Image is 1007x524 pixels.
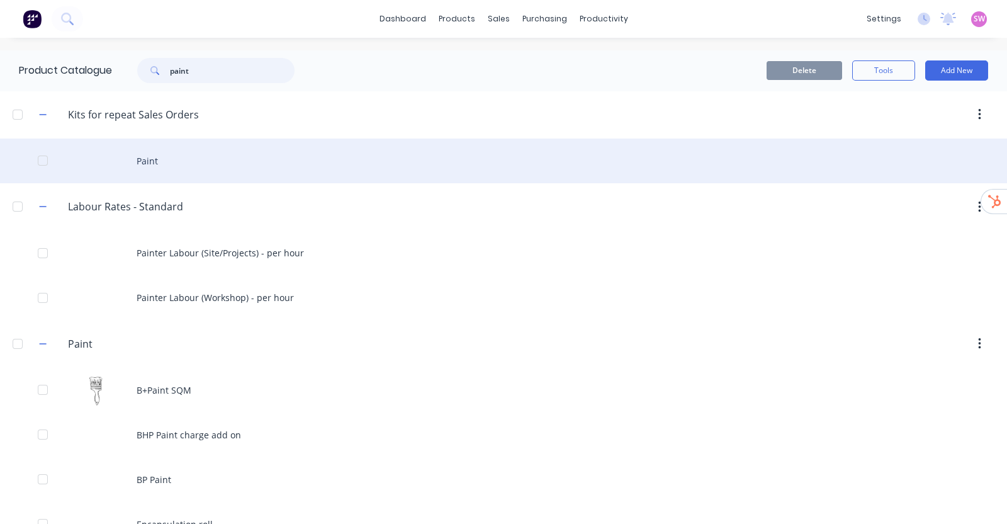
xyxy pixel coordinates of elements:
[68,336,217,351] input: Enter category name
[925,60,988,81] button: Add New
[974,13,985,25] span: SW
[68,199,217,214] input: Enter category name
[852,60,915,81] button: Tools
[373,9,432,28] a: dashboard
[68,107,217,122] input: Enter category name
[481,9,516,28] div: sales
[767,61,842,80] button: Delete
[432,9,481,28] div: products
[860,9,908,28] div: settings
[573,9,634,28] div: productivity
[170,58,295,83] input: Search...
[23,9,42,28] img: Factory
[516,9,573,28] div: purchasing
